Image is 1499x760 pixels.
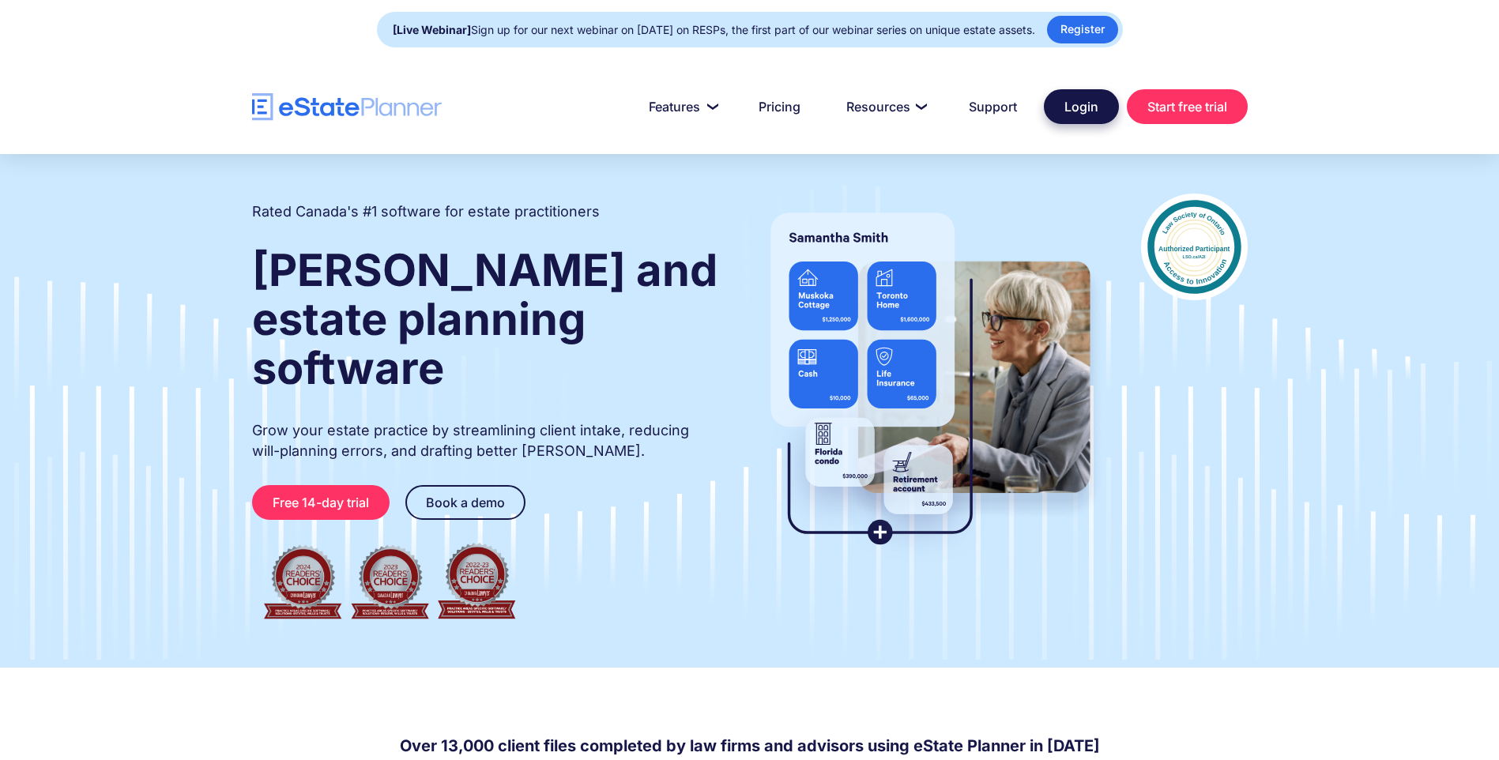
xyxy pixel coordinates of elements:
[740,91,819,122] a: Pricing
[252,243,717,395] strong: [PERSON_NAME] and estate planning software
[252,201,600,222] h2: Rated Canada's #1 software for estate practitioners
[630,91,732,122] a: Features
[827,91,942,122] a: Resources
[400,735,1100,757] h4: Over 13,000 client files completed by law firms and advisors using eState Planner in [DATE]
[252,93,442,121] a: home
[393,19,1035,41] div: Sign up for our next webinar on [DATE] on RESPs, the first part of our webinar series on unique e...
[1044,89,1119,124] a: Login
[751,194,1109,565] img: estate planner showing wills to their clients, using eState Planner, a leading estate planning so...
[1127,89,1248,124] a: Start free trial
[393,23,471,36] strong: [Live Webinar]
[405,485,525,520] a: Book a demo
[1047,16,1118,43] a: Register
[252,485,390,520] a: Free 14-day trial
[950,91,1036,122] a: Support
[252,420,720,461] p: Grow your estate practice by streamlining client intake, reducing will-planning errors, and draft...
